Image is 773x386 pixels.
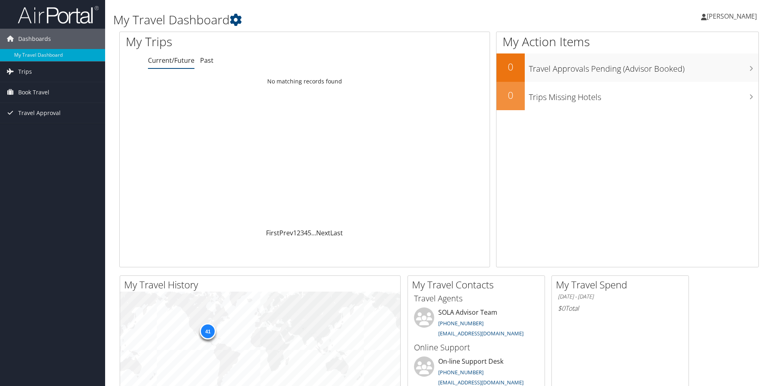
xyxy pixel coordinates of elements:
a: Past [200,56,213,65]
a: First [266,228,279,237]
h2: 0 [496,60,525,74]
h2: My Travel History [124,278,400,292]
td: No matching records found [120,74,490,89]
h2: My Travel Spend [556,278,689,292]
img: airportal-logo.png [18,5,99,24]
a: Current/Future [148,56,194,65]
a: [PERSON_NAME] [701,4,765,28]
h3: Travel Agents [414,293,539,304]
a: Prev [279,228,293,237]
a: 3 [300,228,304,237]
div: 41 [200,323,216,339]
a: [EMAIL_ADDRESS][DOMAIN_NAME] [438,330,524,337]
a: 0Travel Approvals Pending (Advisor Booked) [496,53,758,82]
span: Travel Approval [18,103,61,123]
span: Trips [18,62,32,82]
h3: Online Support [414,342,539,353]
li: SOLA Advisor Team [410,307,543,341]
h3: Travel Approvals Pending (Advisor Booked) [529,59,758,75]
span: $0 [558,304,565,313]
a: Last [330,228,343,237]
h3: Trips Missing Hotels [529,87,758,103]
span: … [311,228,316,237]
a: 4 [304,228,308,237]
a: 2 [297,228,300,237]
h6: [DATE] - [DATE] [558,293,682,301]
h6: Total [558,304,682,313]
h1: My Trips [126,33,329,50]
a: [EMAIL_ADDRESS][DOMAIN_NAME] [438,379,524,386]
span: Book Travel [18,82,49,102]
a: 0Trips Missing Hotels [496,82,758,110]
h2: My Travel Contacts [412,278,545,292]
a: 1 [293,228,297,237]
span: [PERSON_NAME] [707,12,757,21]
h1: My Action Items [496,33,758,50]
a: Next [316,228,330,237]
a: 5 [308,228,311,237]
h2: 0 [496,88,525,102]
span: Dashboards [18,29,51,49]
h1: My Travel Dashboard [113,11,548,28]
a: [PHONE_NUMBER] [438,369,484,376]
a: [PHONE_NUMBER] [438,320,484,327]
